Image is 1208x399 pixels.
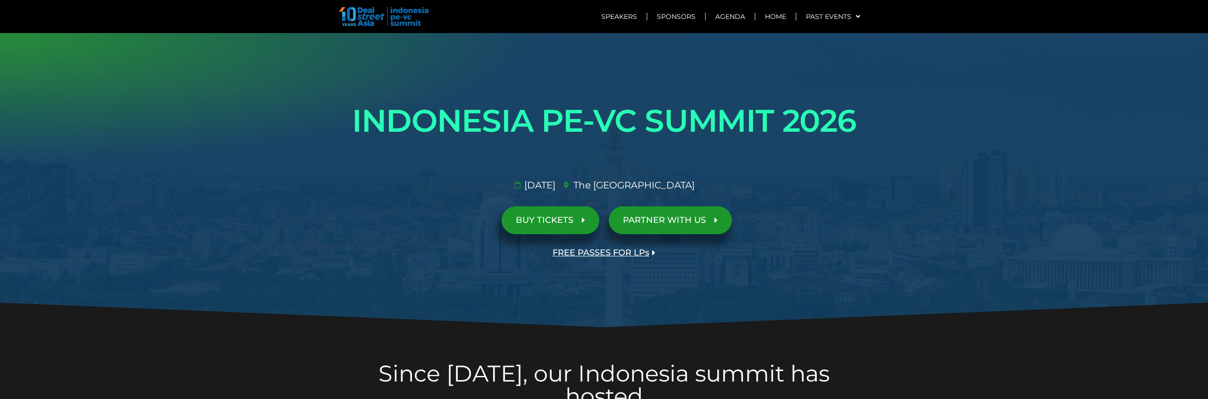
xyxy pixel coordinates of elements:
[522,178,555,192] span: [DATE]​
[502,206,599,234] a: BUY TICKETS
[797,6,870,27] a: Past Events
[755,6,796,27] a: Home
[571,178,695,192] span: The [GEOGRAPHIC_DATA]​
[647,6,705,27] a: Sponsors
[592,6,646,27] a: Speakers
[340,94,868,147] h1: INDONESIA PE-VC SUMMIT 2026
[516,216,573,225] span: BUY TICKETS
[623,216,706,225] span: PARTNER WITH US
[706,6,755,27] a: Agenda
[553,248,649,257] span: FREE PASSES FOR LPs
[538,239,670,267] a: FREE PASSES FOR LPs
[609,206,732,234] a: PARTNER WITH US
